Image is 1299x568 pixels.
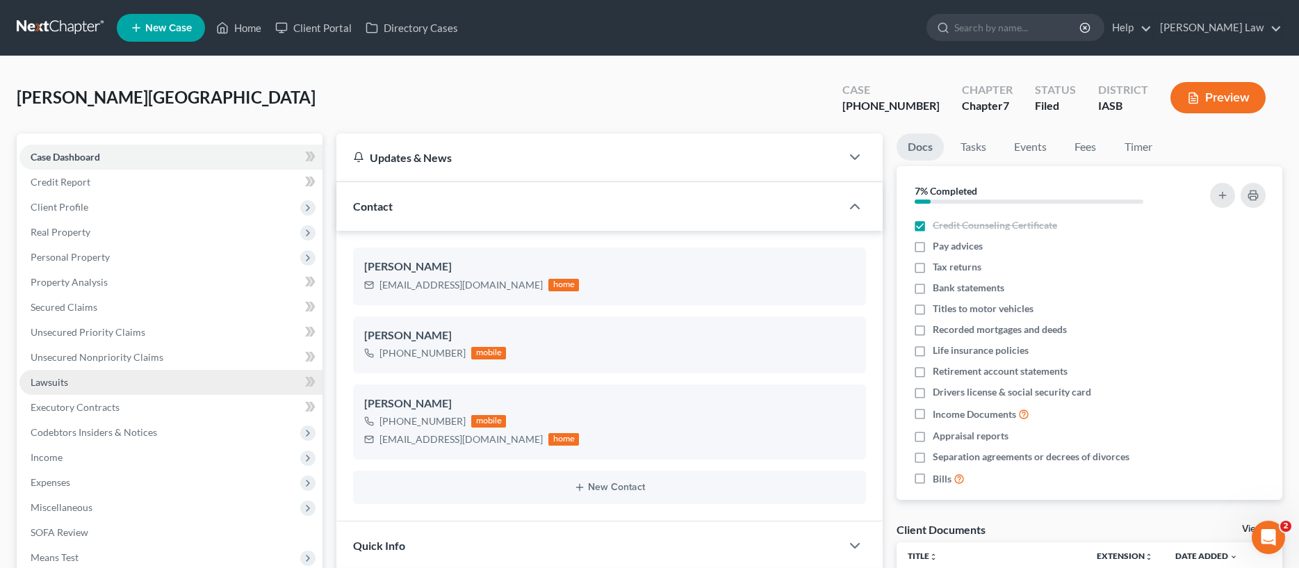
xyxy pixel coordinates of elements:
[1145,553,1153,561] i: unfold_more
[933,302,1034,316] span: Titles to motor vehicles
[19,520,322,545] a: SOFA Review
[962,98,1013,114] div: Chapter
[31,201,88,213] span: Client Profile
[31,376,68,388] span: Lawsuits
[1105,15,1152,40] a: Help
[1113,133,1163,161] a: Timer
[962,82,1013,98] div: Chapter
[1098,82,1148,98] div: District
[471,415,506,428] div: mobile
[359,15,465,40] a: Directory Cases
[31,151,100,163] span: Case Dashboard
[353,150,824,165] div: Updates & News
[933,260,981,274] span: Tax returns
[145,23,192,33] span: New Case
[915,185,977,197] strong: 7% Completed
[31,251,110,263] span: Personal Property
[31,301,97,313] span: Secured Claims
[908,551,938,561] a: Titleunfold_more
[1153,15,1282,40] a: [PERSON_NAME] Law
[19,295,322,320] a: Secured Claims
[1229,553,1238,561] i: expand_more
[31,426,157,438] span: Codebtors Insiders & Notices
[379,278,543,292] div: [EMAIL_ADDRESS][DOMAIN_NAME]
[1097,551,1153,561] a: Extensionunfold_more
[31,476,70,488] span: Expenses
[31,401,120,413] span: Executory Contracts
[19,170,322,195] a: Credit Report
[31,501,92,513] span: Miscellaneous
[1098,98,1148,114] div: IASB
[31,326,145,338] span: Unsecured Priority Claims
[364,482,854,493] button: New Contact
[933,429,1008,443] span: Appraisal reports
[1035,98,1076,114] div: Filed
[1063,133,1108,161] a: Fees
[353,539,405,552] span: Quick Info
[842,82,940,98] div: Case
[31,551,79,563] span: Means Test
[933,343,1029,357] span: Life insurance policies
[949,133,997,161] a: Tasks
[897,133,944,161] a: Docs
[933,472,951,486] span: Bills
[379,414,466,428] div: [PHONE_NUMBER]
[19,270,322,295] a: Property Analysis
[353,200,393,213] span: Contact
[19,395,322,420] a: Executory Contracts
[379,346,466,360] div: [PHONE_NUMBER]
[1170,82,1266,113] button: Preview
[1252,521,1285,554] iframe: Intercom live chat
[471,347,506,359] div: mobile
[933,450,1129,464] span: Separation agreements or decrees of divorces
[1280,521,1291,532] span: 2
[209,15,268,40] a: Home
[842,98,940,114] div: [PHONE_NUMBER]
[548,433,579,446] div: home
[19,320,322,345] a: Unsecured Priority Claims
[1175,551,1238,561] a: Date Added expand_more
[19,345,322,370] a: Unsecured Nonpriority Claims
[954,15,1081,40] input: Search by name...
[268,15,359,40] a: Client Portal
[379,432,543,446] div: [EMAIL_ADDRESS][DOMAIN_NAME]
[1242,524,1277,534] a: View All
[933,407,1016,421] span: Income Documents
[19,145,322,170] a: Case Dashboard
[933,281,1004,295] span: Bank statements
[548,279,579,291] div: home
[31,451,63,463] span: Income
[31,351,163,363] span: Unsecured Nonpriority Claims
[31,526,88,538] span: SOFA Review
[933,218,1057,232] span: Credit Counseling Certificate
[933,364,1068,378] span: Retirement account statements
[897,522,986,537] div: Client Documents
[31,226,90,238] span: Real Property
[933,323,1067,336] span: Recorded mortgages and deeds
[1003,99,1009,112] span: 7
[364,396,854,412] div: [PERSON_NAME]
[31,176,90,188] span: Credit Report
[364,327,854,344] div: [PERSON_NAME]
[1035,82,1076,98] div: Status
[1003,133,1058,161] a: Events
[19,370,322,395] a: Lawsuits
[929,553,938,561] i: unfold_more
[17,87,316,107] span: [PERSON_NAME][GEOGRAPHIC_DATA]
[933,239,983,253] span: Pay advices
[31,276,108,288] span: Property Analysis
[364,259,854,275] div: [PERSON_NAME]
[933,385,1091,399] span: Drivers license & social security card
